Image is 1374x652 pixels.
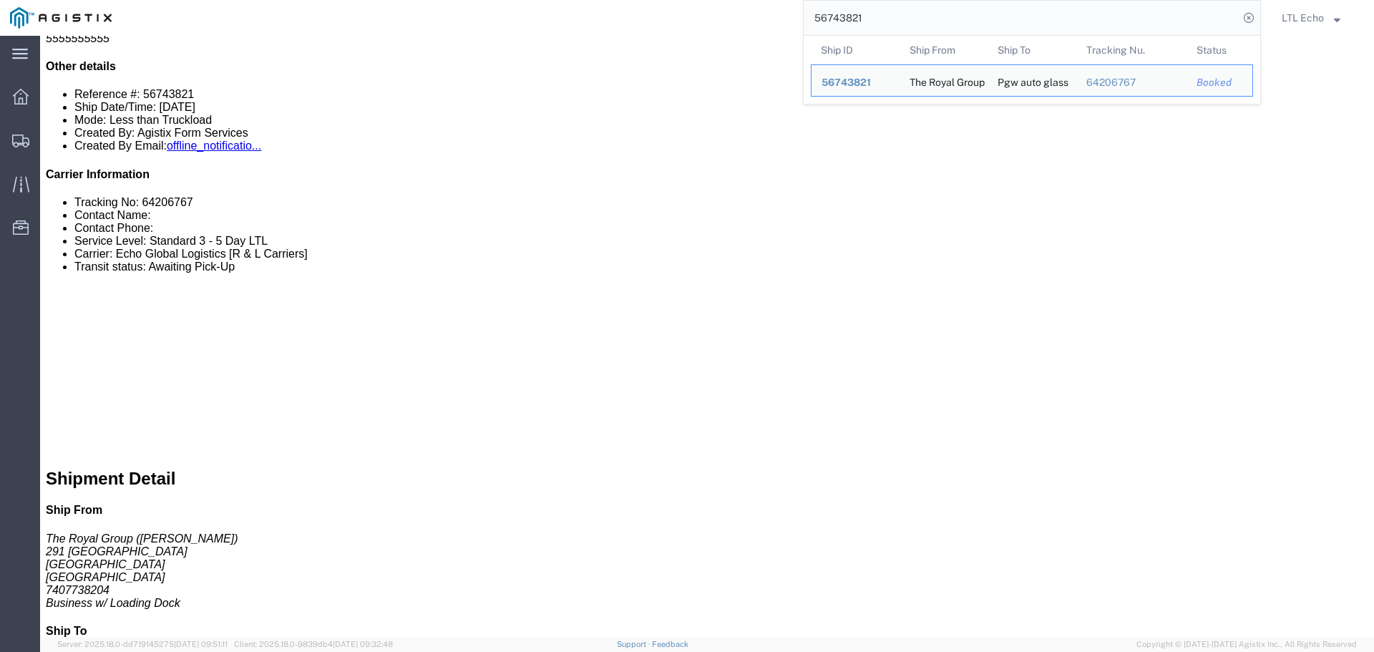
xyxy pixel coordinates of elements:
span: Copyright © [DATE]-[DATE] Agistix Inc., All Rights Reserved [1136,638,1357,651]
span: 56743821 [822,77,871,88]
th: Status [1187,36,1253,64]
div: 64206767 [1086,75,1177,90]
span: Client: 2025.18.0-9839db4 [234,640,393,648]
span: LTL Echo [1282,10,1324,26]
div: The Royal Group [910,65,978,96]
th: Ship From [900,36,988,64]
table: Search Results [811,36,1260,104]
img: logo [10,7,112,29]
a: Support [617,640,653,648]
button: LTL Echo [1281,9,1354,26]
div: 56743821 [822,75,890,90]
th: Tracking Nu. [1076,36,1187,64]
th: Ship To [988,36,1076,64]
span: Server: 2025.18.0-dd719145275 [57,640,228,648]
th: Ship ID [811,36,900,64]
iframe: FS Legacy Container [40,36,1374,637]
input: Search for shipment number, reference number [804,1,1239,35]
span: [DATE] 09:51:11 [174,640,228,648]
span: [DATE] 09:32:48 [333,640,393,648]
div: Booked [1197,75,1242,90]
a: Feedback [652,640,688,648]
div: Pgw auto glass [998,65,1066,96]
